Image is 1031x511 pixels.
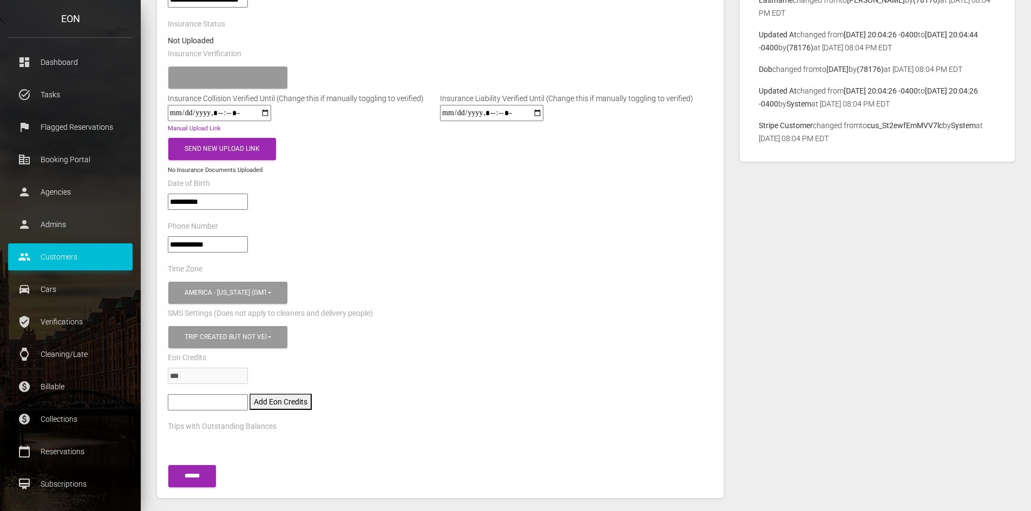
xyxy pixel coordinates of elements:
[759,87,797,95] b: Updated At
[16,184,124,200] p: Agencies
[16,249,124,265] p: Customers
[168,264,202,275] label: Time Zone
[16,411,124,427] p: Collections
[759,30,797,39] b: Updated At
[168,421,277,432] label: Trips with Outstanding Balances
[759,121,813,130] b: Stripe Customer
[249,394,312,410] button: Add Eon Credits
[759,65,772,74] b: Dob
[786,43,813,52] b: (78176)
[16,216,124,233] p: Admins
[168,221,218,232] label: Phone Number
[185,288,266,297] div: America - [US_STATE] (GMT -05:00)
[16,476,124,492] p: Subscriptions
[185,73,266,82] div: Please select
[185,333,266,342] div: Trip created but not verified , Customer is verified and trip is set to go
[16,379,124,395] p: Billable
[8,81,133,108] a: task_alt Tasks
[168,49,241,59] label: Insurance Verification
[8,341,133,368] a: watch Cleaning/Late
[16,443,124,460] p: Reservations
[16,151,124,168] p: Booking Portal
[432,92,701,105] div: Insurance Liability Verified Until (Change this if manually toggling to verified)
[168,67,287,89] button: Please select
[168,353,206,363] label: Eon Credits
[168,19,225,30] label: Insurance Status
[168,138,276,160] button: Send New Upload Link
[8,373,133,400] a: paid Billable
[759,28,996,54] p: changed from to by at [DATE] 08:04 PM EDT
[8,308,133,335] a: verified_user Verifications
[759,84,996,110] p: changed from to by at [DATE] 08:04 PM EDT
[759,119,996,145] p: changed from to by at [DATE] 08:04 PM EDT
[826,65,849,74] b: [DATE]
[168,326,287,348] button: Trip created but not verified, Customer is verified and trip is set to go
[168,282,287,304] button: America - New York (GMT -05:00)
[8,276,133,303] a: drive_eta Cars
[16,119,124,135] p: Flagged Reservations
[168,167,262,174] small: No Insurance Documents Uploaded
[759,63,996,76] p: changed from to by at [DATE] 08:04 PM EDT
[8,178,133,205] a: person Agencies
[168,178,210,189] label: Date of Birth
[16,87,124,103] p: Tasks
[8,470,133,497] a: card_membership Subscriptions
[8,211,133,238] a: person Admins
[16,346,124,362] p: Cleaning/Late
[844,30,918,39] b: [DATE] 20:04:26 -0400
[168,125,221,132] a: Manual Upload Link
[8,438,133,465] a: calendar_today Reservations
[951,121,976,130] b: System
[8,49,133,76] a: dashboard Dashboard
[857,65,884,74] b: (78176)
[16,54,124,70] p: Dashboard
[16,314,124,330] p: Verifications
[168,36,214,45] strong: Not Uploaded
[844,87,918,95] b: [DATE] 20:04:26 -0400
[8,146,133,173] a: corporate_fare Booking Portal
[8,114,133,141] a: flag Flagged Reservations
[160,92,432,105] div: Insurance Collision Verified Until (Change this if manually toggling to verified)
[867,121,943,130] b: cus_St2ewfEmMVV7lc
[16,281,124,297] p: Cars
[8,243,133,270] a: people Customers
[168,308,373,319] label: SMS Settings (Does not apply to cleaners and delivery people)
[8,406,133,433] a: paid Collections
[786,99,811,108] b: System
